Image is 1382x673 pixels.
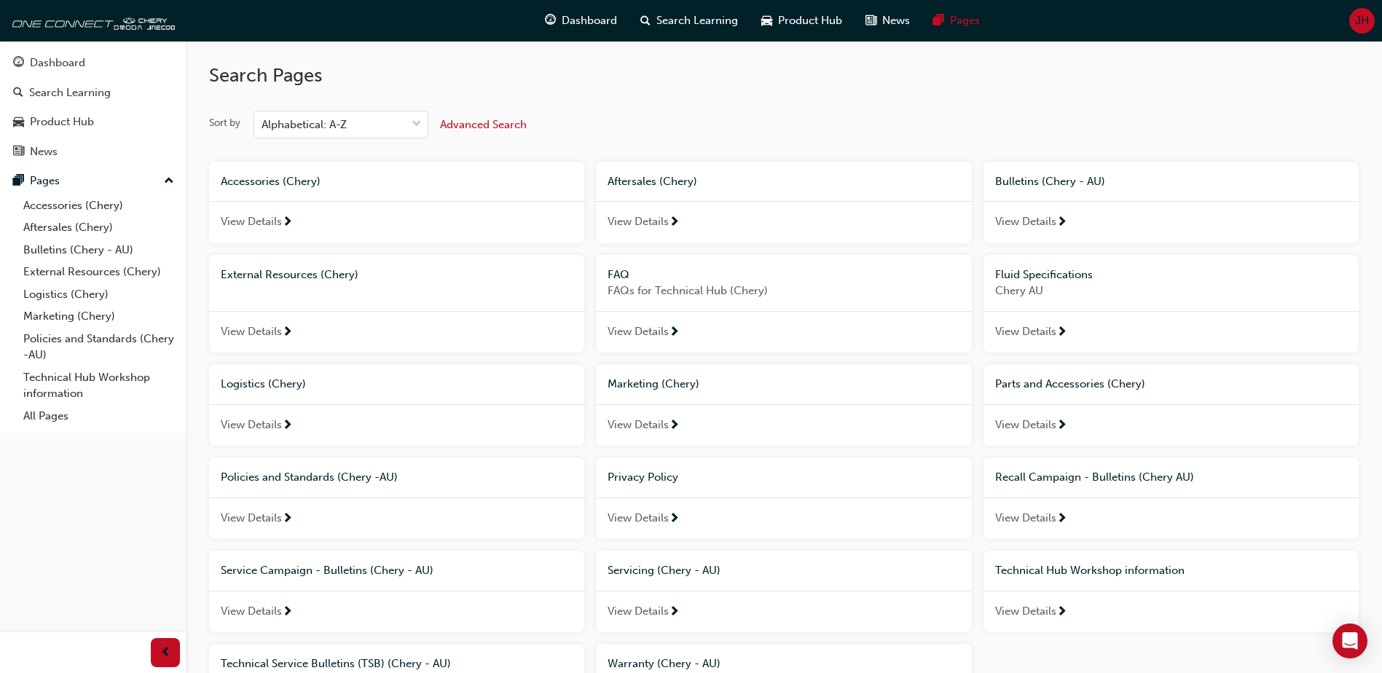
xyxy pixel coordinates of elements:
span: next-icon [282,606,293,619]
span: View Details [995,213,1056,230]
span: Search Learning [656,12,738,29]
a: Marketing (Chery) [17,305,180,328]
a: Servicing (Chery - AU)View Details [596,551,971,632]
a: Accessories (Chery)View Details [209,162,584,243]
span: View Details [608,213,669,230]
span: View Details [995,323,1056,340]
span: View Details [221,417,282,433]
div: Alphabetical: A-Z [262,117,347,133]
span: News [882,12,910,29]
a: car-iconProduct Hub [750,6,854,36]
div: News [30,143,58,160]
span: View Details [995,510,1056,527]
a: Policies and Standards (Chery -AU)View Details [209,457,584,539]
span: car-icon [13,116,24,129]
img: oneconnect [7,6,175,35]
span: View Details [221,510,282,527]
span: car-icon [761,12,772,30]
span: next-icon [282,513,293,526]
span: Warranty (Chery - AU) [608,657,721,670]
span: next-icon [282,420,293,433]
a: Technical Hub Workshop information [17,366,180,405]
span: External Resources (Chery) [221,268,358,281]
span: View Details [995,603,1056,620]
a: Technical Hub Workshop informationView Details [984,551,1359,632]
button: DashboardSearch LearningProduct HubNews [6,47,180,168]
span: Parts and Accessories (Chery) [995,377,1145,390]
a: Aftersales (Chery) [17,216,180,239]
a: External Resources (Chery) [17,261,180,283]
span: pages-icon [13,175,24,188]
div: Product Hub [30,114,94,130]
span: news-icon [865,12,876,30]
div: Dashboard [30,55,85,71]
span: Policies and Standards (Chery -AU) [221,471,398,484]
div: Search Learning [29,84,111,101]
span: View Details [608,510,669,527]
a: Logistics (Chery) [17,283,180,306]
span: View Details [221,323,282,340]
span: next-icon [669,513,680,526]
div: Sort by [209,116,240,130]
span: View Details [608,603,669,620]
button: Pages [6,168,180,194]
span: View Details [995,417,1056,433]
div: Pages [30,173,60,189]
a: Privacy PolicyView Details [596,457,971,539]
span: next-icon [1056,326,1067,339]
span: Chery AU [995,283,1347,299]
a: Recall Campaign - Bulletins (Chery AU)View Details [984,457,1359,539]
a: Bulletins (Chery - AU) [17,239,180,261]
span: View Details [221,603,282,620]
span: guage-icon [13,57,24,70]
a: Search Learning [6,79,180,106]
span: guage-icon [545,12,556,30]
span: Privacy Policy [608,471,678,484]
span: Aftersales (Chery) [608,175,697,188]
button: JH [1349,8,1375,34]
a: Policies and Standards (Chery -AU) [17,328,180,366]
a: search-iconSearch Learning [629,6,750,36]
a: Marketing (Chery)View Details [596,364,971,446]
span: search-icon [640,12,651,30]
a: pages-iconPages [922,6,992,36]
span: news-icon [13,146,24,159]
span: View Details [608,417,669,433]
a: External Resources (Chery)View Details [209,255,584,353]
span: Servicing (Chery - AU) [608,564,721,577]
span: View Details [608,323,669,340]
a: Logistics (Chery)View Details [209,364,584,446]
span: next-icon [282,216,293,229]
span: Bulletins (Chery - AU) [995,175,1105,188]
a: Bulletins (Chery - AU)View Details [984,162,1359,243]
a: news-iconNews [854,6,922,36]
span: search-icon [13,87,23,100]
span: FAQ [608,268,629,281]
span: next-icon [669,216,680,229]
span: Service Campaign - Bulletins (Chery - AU) [221,564,433,577]
span: Accessories (Chery) [221,175,321,188]
span: next-icon [669,420,680,433]
span: Logistics (Chery) [221,377,306,390]
a: Fluid SpecificationsChery AUView Details [984,255,1359,353]
a: guage-iconDashboard [533,6,629,36]
span: up-icon [164,172,174,191]
a: Service Campaign - Bulletins (Chery - AU)View Details [209,551,584,632]
span: prev-icon [160,644,171,662]
span: next-icon [282,326,293,339]
a: Accessories (Chery) [17,194,180,217]
span: View Details [221,213,282,230]
a: FAQFAQs for Technical Hub (Chery)View Details [596,255,971,353]
a: All Pages [17,405,180,428]
a: Product Hub [6,109,180,135]
span: down-icon [412,115,422,134]
span: Pages [950,12,980,29]
span: Technical Service Bulletins (TSB) (Chery - AU) [221,657,451,670]
span: pages-icon [933,12,944,30]
span: FAQs for Technical Hub (Chery) [608,283,959,299]
span: next-icon [1056,513,1067,526]
a: News [6,138,180,165]
span: Marketing (Chery) [608,377,699,390]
